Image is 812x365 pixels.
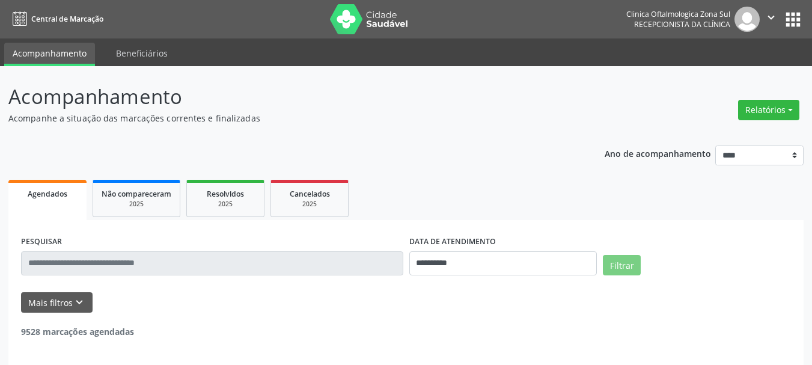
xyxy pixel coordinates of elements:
[409,233,496,251] label: DATA DE ATENDIMENTO
[21,233,62,251] label: PESQUISAR
[102,200,171,209] div: 2025
[734,7,760,32] img: img
[207,189,244,199] span: Resolvidos
[108,43,176,64] a: Beneficiários
[195,200,255,209] div: 2025
[8,112,565,124] p: Acompanhe a situação das marcações correntes e finalizadas
[290,189,330,199] span: Cancelados
[8,9,103,29] a: Central de Marcação
[603,255,641,275] button: Filtrar
[73,296,86,309] i: keyboard_arrow_down
[765,11,778,24] i: 
[783,9,804,30] button: apps
[21,326,134,337] strong: 9528 marcações agendadas
[605,146,711,161] p: Ano de acompanhamento
[102,189,171,199] span: Não compareceram
[738,100,799,120] button: Relatórios
[8,82,565,112] p: Acompanhamento
[21,292,93,313] button: Mais filtroskeyboard_arrow_down
[279,200,340,209] div: 2025
[28,189,67,199] span: Agendados
[760,7,783,32] button: 
[31,14,103,24] span: Central de Marcação
[4,43,95,66] a: Acompanhamento
[626,9,730,19] div: Clinica Oftalmologica Zona Sul
[634,19,730,29] span: Recepcionista da clínica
